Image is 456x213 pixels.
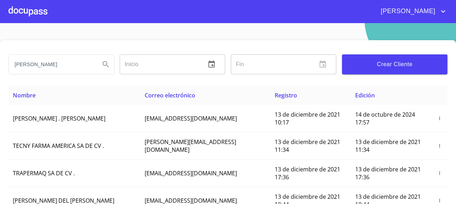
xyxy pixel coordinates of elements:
span: 14 de octubre de 2024 17:57 [355,111,415,126]
span: 13 de diciembre de 2021 18:44 [275,193,340,208]
span: Registro [275,91,297,99]
button: account of current user [375,6,447,17]
span: 13 de diciembre de 2021 11:34 [355,138,421,154]
input: search [9,55,94,74]
span: 13 de diciembre de 2021 11:34 [275,138,340,154]
span: 13 de diciembre de 2021 17:36 [275,165,340,181]
span: Nombre [13,91,36,99]
span: [EMAIL_ADDRESS][DOMAIN_NAME] [145,115,237,122]
span: [PERSON_NAME][EMAIL_ADDRESS][DOMAIN_NAME] [145,138,236,154]
span: 13 de diciembre de 2021 10:17 [275,111,340,126]
button: Search [97,56,114,73]
button: Crear Cliente [342,54,447,74]
span: 13 de diciembre de 2021 17:36 [355,165,421,181]
span: TECNY FARMA AMERICA SA DE CV . [13,142,104,150]
span: [PERSON_NAME] DEL [PERSON_NAME] [13,197,114,204]
span: [EMAIL_ADDRESS][DOMAIN_NAME] [145,169,237,177]
span: [EMAIL_ADDRESS][DOMAIN_NAME] [145,197,237,204]
span: [PERSON_NAME] . [PERSON_NAME] [13,115,105,122]
span: 13 de diciembre de 2021 18:44 [355,193,421,208]
span: Correo electrónico [145,91,195,99]
span: [PERSON_NAME] [375,6,439,17]
span: Crear Cliente [348,59,442,69]
span: Edición [355,91,375,99]
span: TRAPERMAQ SA DE CV . [13,169,75,177]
